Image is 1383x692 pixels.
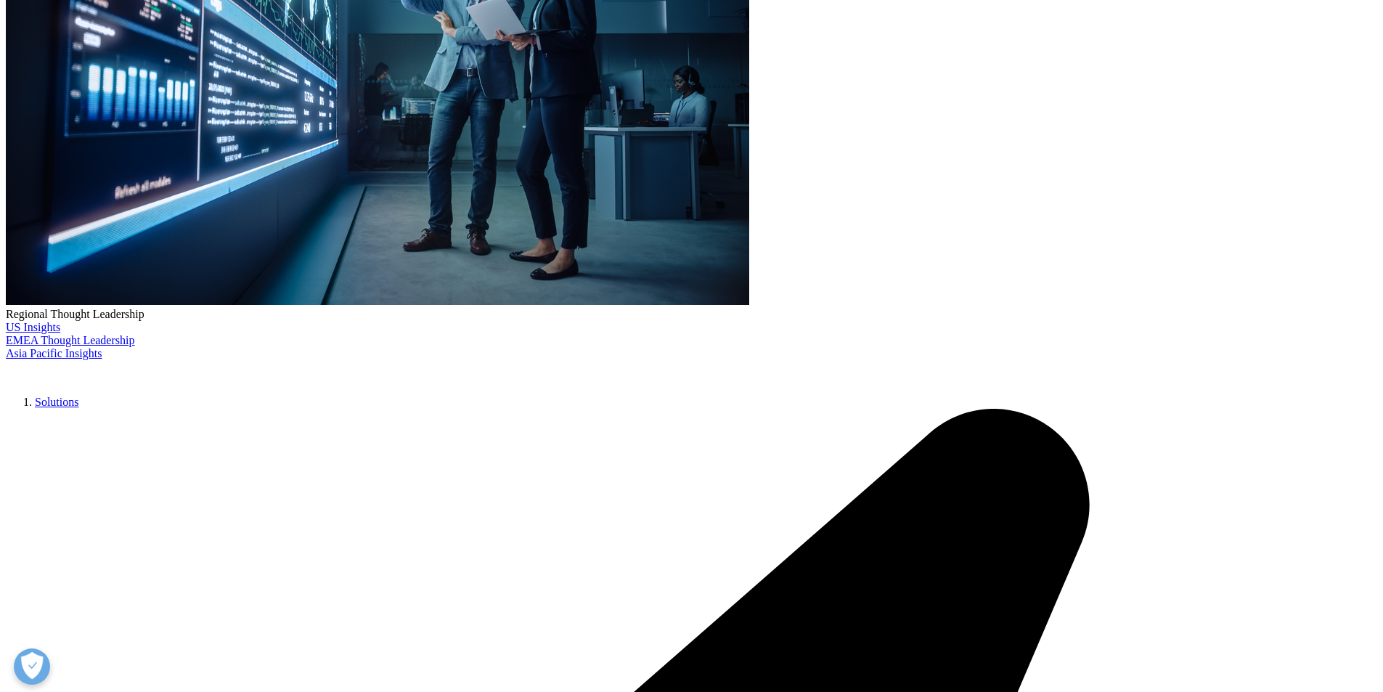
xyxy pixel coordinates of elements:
[14,648,50,685] button: Open Preferences
[6,347,102,359] a: Asia Pacific Insights
[35,396,78,408] a: Solutions
[6,308,1377,321] div: Regional Thought Leadership
[6,360,122,381] img: IQVIA Healthcare Information Technology and Pharma Clinical Research Company
[6,334,134,346] a: EMEA Thought Leadership
[6,321,60,333] a: US Insights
